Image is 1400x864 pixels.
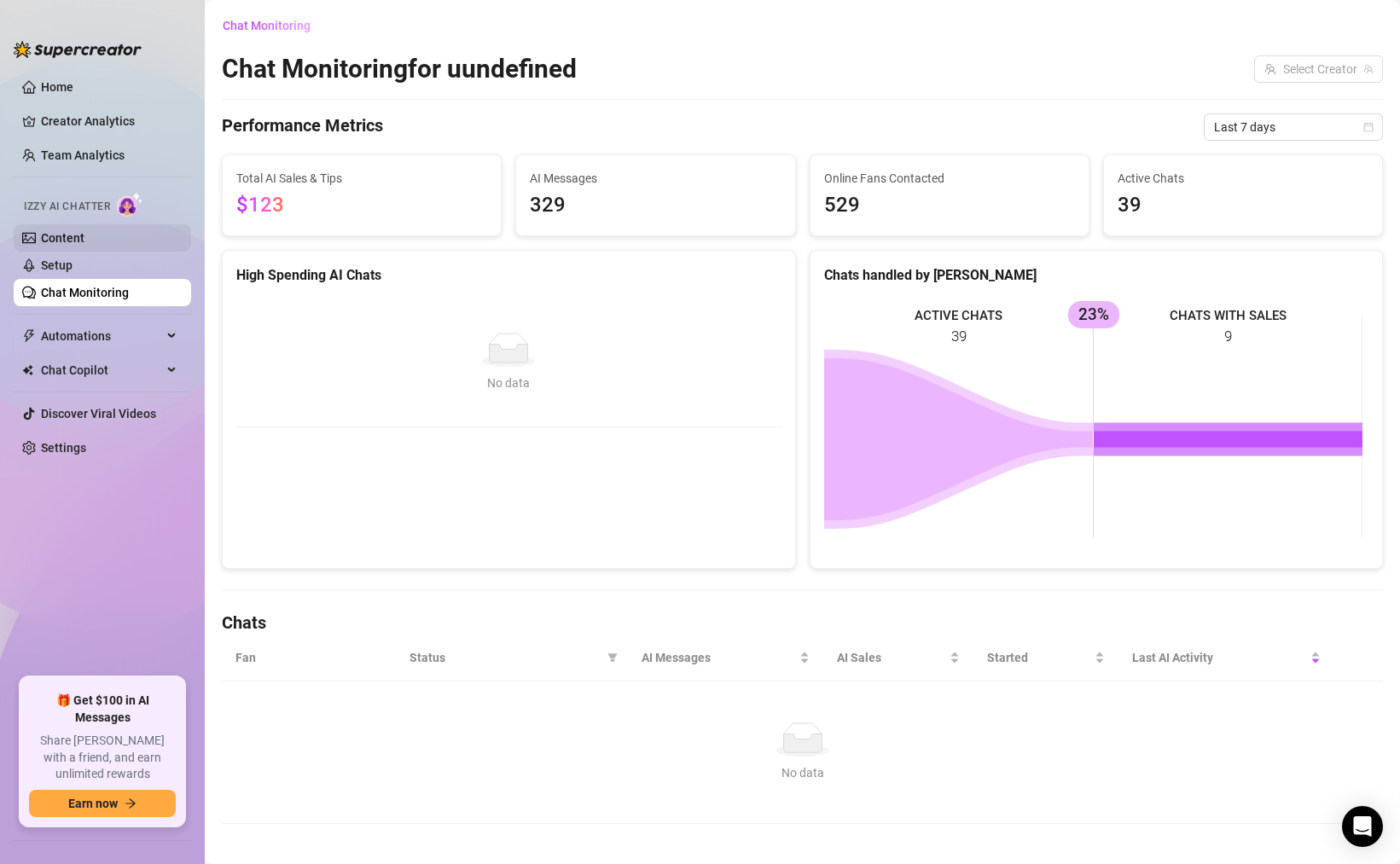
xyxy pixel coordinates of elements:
[222,635,396,681] th: Fan
[22,329,36,343] span: thunderbolt
[41,322,162,350] span: Automations
[29,733,176,783] span: Share [PERSON_NAME] with a friend, and earn unlimited rewards
[22,364,33,376] img: Chat Copilot
[24,199,110,215] span: Izzy AI Chatter
[1118,189,1368,222] span: 39
[29,693,176,726] span: 🎁 Get $100 in AI Messages
[824,169,1075,188] span: Online Fans Contacted
[1342,806,1383,847] div: Open Intercom Messenger
[236,193,284,217] span: $123
[222,12,324,39] button: Chat Monitoring
[1118,635,1334,681] th: Last AI Activity
[1214,114,1373,140] span: Last 7 days
[1132,648,1307,667] span: Last AI Activity
[837,648,947,667] span: AI Sales
[253,374,764,392] div: No data
[222,53,577,85] h2: Chat Monitoring for uundefined
[236,169,487,188] span: Total AI Sales & Tips
[223,19,311,32] span: Chat Monitoring
[125,797,137,809] span: arrow-right
[236,264,781,286] div: High Spending AI Chats
[41,407,156,420] a: Discover Viral Videos
[41,258,73,272] a: Setup
[222,113,383,141] h4: Performance Metrics
[1363,64,1374,74] span: team
[410,648,601,667] span: Status
[530,189,781,222] span: 329
[823,635,974,681] th: AI Sales
[607,652,618,663] span: filter
[1118,169,1368,188] span: Active Chats
[824,189,1075,222] span: 529
[14,41,142,58] img: logo-BBDzfeDw.svg
[68,797,118,810] span: Earn now
[41,231,84,245] a: Content
[41,80,73,94] a: Home
[41,148,125,162] a: Team Analytics
[973,635,1118,681] th: Started
[604,645,621,670] span: filter
[41,357,162,384] span: Chat Copilot
[1363,122,1374,132] span: calendar
[987,648,1091,667] span: Started
[242,763,1362,782] div: No data
[41,286,129,299] a: Chat Monitoring
[41,441,86,455] a: Settings
[29,790,176,817] button: Earn nowarrow-right
[222,611,1383,635] h4: Chats
[41,107,177,135] a: Creator Analytics
[117,192,143,217] img: AI Chatter
[530,169,781,188] span: AI Messages
[824,264,1369,286] div: Chats handled by [PERSON_NAME]
[628,635,822,681] th: AI Messages
[642,648,795,667] span: AI Messages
